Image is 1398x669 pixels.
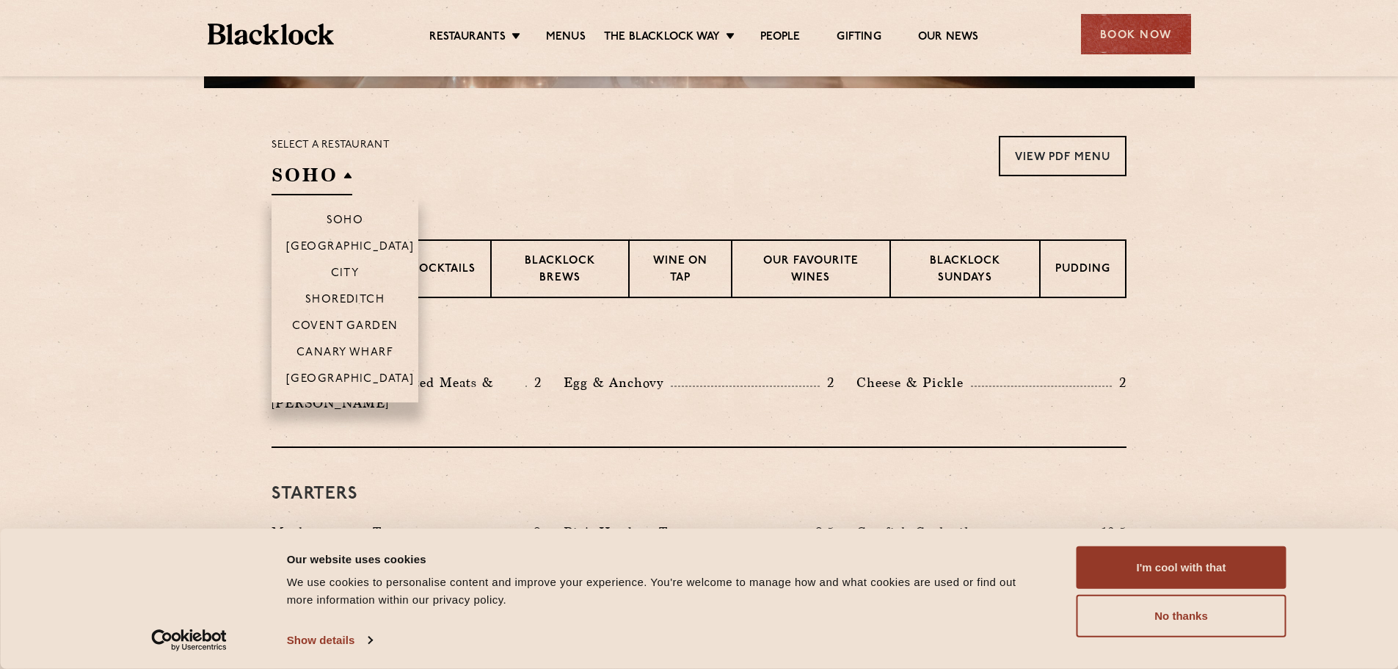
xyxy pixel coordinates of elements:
[644,253,716,288] p: Wine on Tap
[1094,523,1126,542] p: 10.5
[410,261,476,280] p: Cocktails
[1081,14,1191,54] div: Book Now
[1055,261,1110,280] p: Pudding
[906,253,1024,288] p: Blacklock Sundays
[272,485,1126,504] h3: Starters
[856,372,971,393] p: Cheese & Pickle
[1077,546,1286,589] button: I'm cool with that
[506,253,614,288] p: Blacklock Brews
[292,320,398,335] p: Covent Garden
[272,522,413,543] p: Mushrooms on Toast
[527,373,542,392] p: 2
[272,136,390,155] p: Select a restaurant
[296,347,393,361] p: Canary Wharf
[837,30,881,46] a: Gifting
[327,214,364,229] p: Soho
[747,253,874,288] p: Our favourite wines
[429,30,506,46] a: Restaurants
[856,522,977,543] p: Crayfish Cocktail
[760,30,800,46] a: People
[305,294,385,308] p: Shoreditch
[331,267,360,282] p: City
[125,629,253,651] a: Usercentrics Cookiebot - opens in a new window
[286,241,415,256] p: [GEOGRAPHIC_DATA]
[287,550,1044,568] div: Our website uses cookies
[1077,595,1286,637] button: No thanks
[808,523,834,542] p: 8.5
[272,162,352,195] h2: SOHO
[820,373,834,392] p: 2
[287,574,1044,609] div: We use cookies to personalise content and improve your experience. You're welcome to manage how a...
[564,372,671,393] p: Egg & Anchovy
[918,30,979,46] a: Our News
[272,335,1126,354] h3: Pre Chop Bites
[1112,373,1126,392] p: 2
[564,522,699,543] p: Pig's Head on Toast
[286,373,415,388] p: [GEOGRAPHIC_DATA]
[604,30,720,46] a: The Blacklock Way
[546,30,586,46] a: Menus
[526,523,542,542] p: 8
[999,136,1126,176] a: View PDF Menu
[287,629,372,651] a: Show details
[208,23,335,45] img: BL_Textured_Logo-footer-cropped.svg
